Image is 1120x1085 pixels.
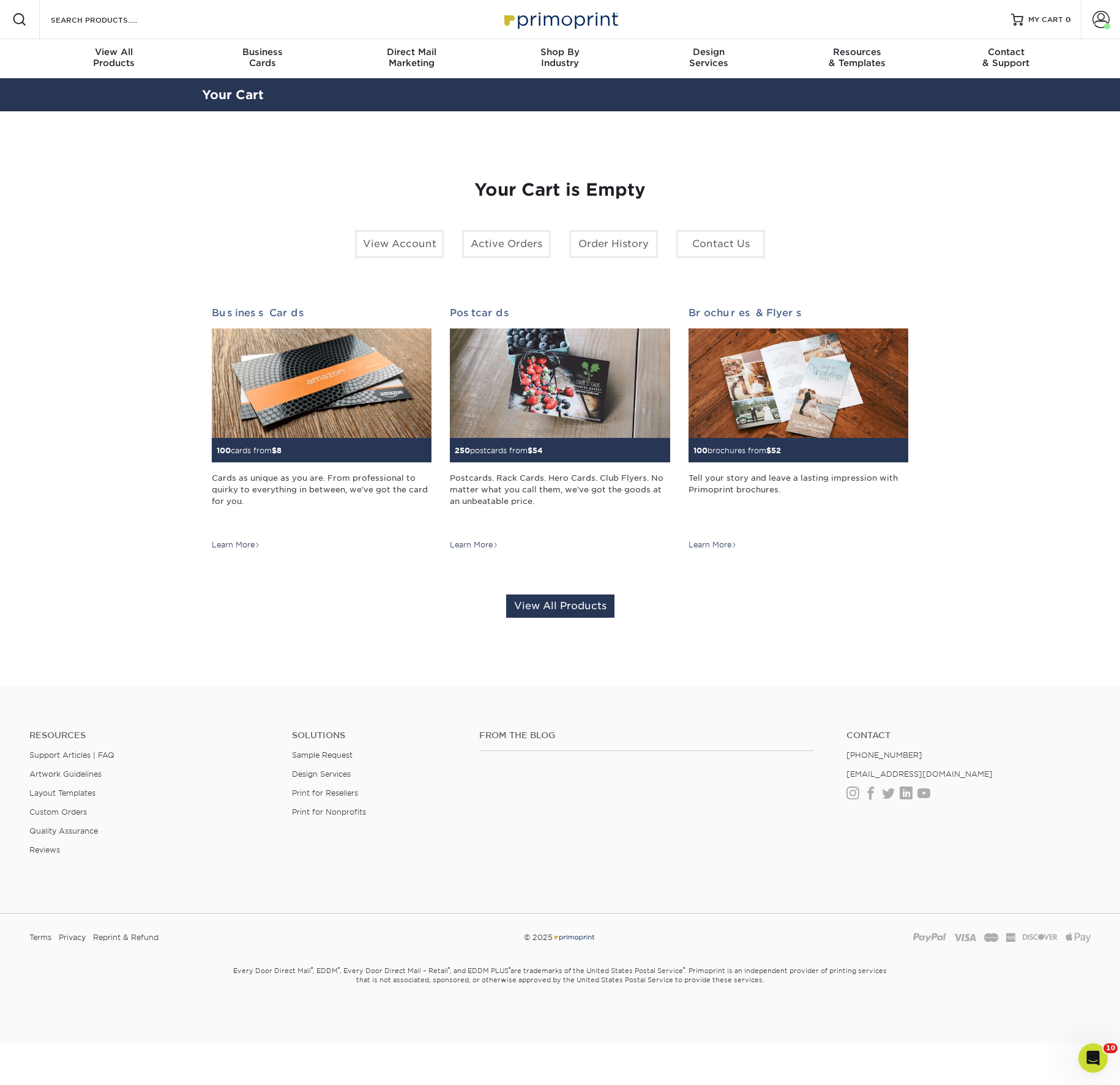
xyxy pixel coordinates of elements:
[29,807,87,817] a: Custom Orders
[212,307,431,550] a: Business Cards 100cards from$8 Cards as unique as you are. From professional to quirky to everyth...
[462,230,551,258] a: Active Orders
[931,46,1080,69] div: & Support
[683,966,685,972] sup: ®
[783,46,931,69] div: & Templates
[189,46,337,69] div: Cards
[212,539,260,550] div: Learn More
[450,328,670,438] img: Postcards
[212,180,908,201] h1: Your Cart is Empty
[202,87,264,102] a: Your Cart
[217,446,282,455] small: cards from
[337,46,486,69] div: Marketing
[528,446,532,455] span: $
[634,39,783,78] a: DesignServices
[59,928,86,947] a: Privacy
[846,750,922,760] a: [PHONE_NUMBER]
[676,230,765,258] a: Contact Us
[40,46,189,57] span: View All
[93,928,159,947] a: Reprint & Refund
[693,446,707,455] span: 100
[202,961,918,1015] small: Every Door Direct Mail , EDDM , Every Door Direct Mail – Retail , and EDDM PLUS are trademarks of...
[189,39,337,78] a: BusinessCards
[569,230,658,258] a: Order History
[486,46,635,57] span: Shop By
[455,446,543,455] small: postcards from
[448,966,450,972] sup: ®
[693,446,781,455] small: brochures from
[689,307,908,550] a: Brochures & Flyers 100brochures from$52 Tell your story and leave a lasting impression with Primo...
[292,730,461,741] h4: Solutions
[337,39,486,78] a: Direct MailMarketing
[311,966,313,972] sup: ®
[292,788,358,798] a: Print for Resellers
[689,307,908,319] h2: Brochures & Flyers
[532,446,543,455] span: 54
[689,328,908,438] img: Brochures & Flyers
[450,539,498,550] div: Learn More
[455,446,470,455] span: 250
[1028,15,1063,25] span: MY CART
[212,472,431,531] div: Cards as unique as you are. From professional to quirky to everything in between, we've got the c...
[212,328,431,438] img: Business Cards
[29,928,51,947] a: Terms
[766,446,771,455] span: $
[634,46,783,57] span: Design
[1078,1043,1108,1073] iframe: Intercom live chat
[380,928,740,947] div: © 2025
[846,769,993,779] a: [EMAIL_ADDRESS][DOMAIN_NAME]
[189,46,337,57] span: Business
[29,788,95,798] a: Layout Templates
[450,472,670,531] div: Postcards. Rack Cards. Hero Cards. Club Flyers. No matter what you call them, we've got the goods...
[272,446,277,455] span: $
[29,769,102,779] a: Artwork Guidelines
[29,730,274,741] h4: Resources
[553,933,595,942] img: Primoprint
[292,769,351,779] a: Design Services
[689,472,908,531] div: Tell your story and leave a lasting impression with Primoprint brochures.
[292,750,353,760] a: Sample Request
[29,750,114,760] a: Support Articles | FAQ
[50,12,169,27] input: SEARCH PRODUCTS.....
[450,307,670,319] h2: Postcards
[355,230,444,258] a: View Account
[450,307,670,550] a: Postcards 250postcards from$54 Postcards. Rack Cards. Hero Cards. Club Flyers. No matter what you...
[292,807,366,817] a: Print for Nonprofits
[783,46,931,57] span: Resources
[931,39,1080,78] a: Contact& Support
[1103,1043,1118,1053] span: 10
[40,39,189,78] a: View AllProducts
[689,539,737,550] div: Learn More
[277,446,282,455] span: 8
[771,446,781,455] span: 52
[479,730,813,741] h4: From the Blog
[212,307,431,319] h2: Business Cards
[337,46,486,57] span: Direct Mail
[338,966,340,972] sup: ®
[217,446,231,455] span: 100
[931,46,1080,57] span: Contact
[634,46,783,69] div: Services
[509,966,510,972] sup: ®
[486,46,635,69] div: Industry
[40,46,189,69] div: Products
[486,39,635,78] a: Shop ByIndustry
[1066,15,1071,24] span: 0
[29,845,60,854] a: Reviews
[846,730,1091,741] a: Contact
[783,39,931,78] a: Resources& Templates
[29,826,98,835] a: Quality Assurance
[499,6,621,32] img: Primoprint
[506,594,614,618] a: View All Products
